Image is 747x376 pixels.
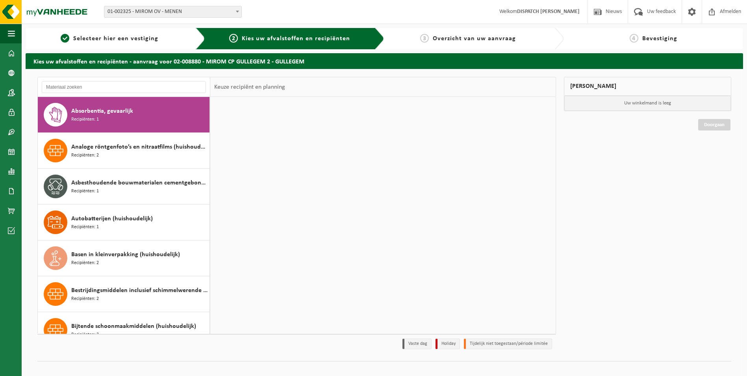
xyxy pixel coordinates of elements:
span: Recipiënten: 1 [71,188,99,195]
div: Keuze recipiënt en planning [210,77,289,97]
span: 2 [229,34,238,43]
span: Kies uw afvalstoffen en recipiënten [242,35,350,42]
input: Materiaal zoeken [42,81,206,93]
span: 01-002325 - MIROM OV - MENEN [104,6,241,17]
li: Holiday [436,339,460,349]
button: Absorbentia, gevaarlijk Recipiënten: 1 [38,97,210,133]
span: 4 [630,34,638,43]
span: 3 [420,34,429,43]
span: Recipiënten: 2 [71,259,99,267]
button: Bestrijdingsmiddelen inclusief schimmelwerende beschermingsmiddelen (huishoudelijk) Recipiënten: 2 [38,276,210,312]
span: Autobatterijen (huishoudelijk) [71,214,153,223]
span: Bestrijdingsmiddelen inclusief schimmelwerende beschermingsmiddelen (huishoudelijk) [71,286,208,295]
h2: Kies uw afvalstoffen en recipiënten - aanvraag voor 02-008880 - MIROM CP GULLEGEM 2 - GULLEGEM [26,53,743,69]
span: Analoge röntgenfoto’s en nitraatfilms (huishoudelijk) [71,142,208,152]
span: Recipiënten: 3 [71,331,99,339]
span: Selecteer hier een vestiging [73,35,158,42]
span: Recipiënten: 2 [71,295,99,303]
button: Analoge röntgenfoto’s en nitraatfilms (huishoudelijk) Recipiënten: 2 [38,133,210,169]
span: Recipiënten: 2 [71,152,99,159]
span: Basen in kleinverpakking (huishoudelijk) [71,250,180,259]
span: Bevestiging [642,35,677,42]
li: Tijdelijk niet toegestaan/période limitée [464,339,552,349]
span: Asbesthoudende bouwmaterialen cementgebonden (hechtgebonden) [71,178,208,188]
span: 01-002325 - MIROM OV - MENEN [104,6,242,18]
div: [PERSON_NAME] [564,77,732,96]
a: 1Selecteer hier een vestiging [30,34,189,43]
span: Recipiënten: 1 [71,223,99,231]
span: Recipiënten: 1 [71,116,99,123]
button: Bijtende schoonmaakmiddelen (huishoudelijk) Recipiënten: 3 [38,312,210,348]
strong: DISPATCH [PERSON_NAME] [517,9,580,15]
span: Bijtende schoonmaakmiddelen (huishoudelijk) [71,322,196,331]
button: Basen in kleinverpakking (huishoudelijk) Recipiënten: 2 [38,240,210,276]
span: 1 [61,34,69,43]
span: Overzicht van uw aanvraag [433,35,516,42]
p: Uw winkelmand is leeg [564,96,731,111]
span: Absorbentia, gevaarlijk [71,106,133,116]
li: Vaste dag [402,339,432,349]
button: Autobatterijen (huishoudelijk) Recipiënten: 1 [38,205,210,240]
button: Asbesthoudende bouwmaterialen cementgebonden (hechtgebonden) Recipiënten: 1 [38,169,210,205]
a: Doorgaan [698,119,730,130]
